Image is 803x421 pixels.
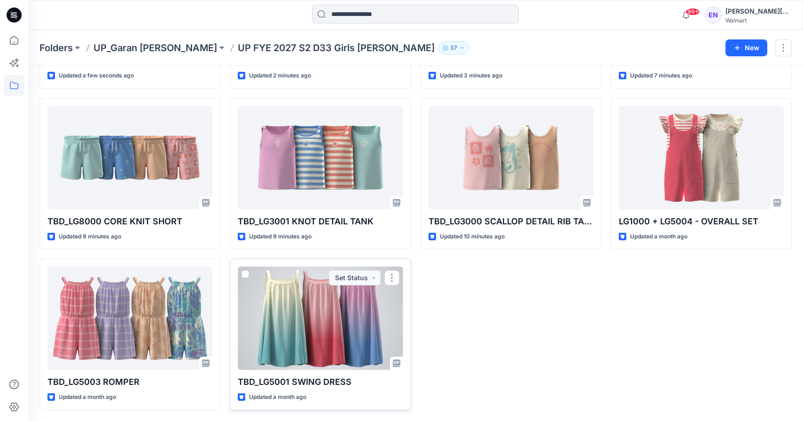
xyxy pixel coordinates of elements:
a: TBD_LG3001 KNOT DETAIL TANK [238,106,403,209]
a: TBD_LG5001 SWING DRESS [238,267,403,370]
p: Updated 2 minutes ago [249,71,311,81]
a: TBD_LG8000 CORE KNIT SHORT [47,106,212,209]
p: Updated a month ago [59,392,116,402]
p: TBD_LG5001 SWING DRESS [238,375,403,389]
p: LG1000 + LG5004 - OVERALL SET [619,215,784,228]
p: Updated 10 minutes ago [440,232,505,242]
div: Walmart [725,17,791,24]
p: Updated 7 minutes ago [630,71,692,81]
p: Updated 9 minutes ago [59,232,121,242]
p: UP FYE 2027 S2 D33 Girls [PERSON_NAME] [238,41,435,54]
p: Updated a month ago [249,392,306,402]
a: UP_Garan [PERSON_NAME] [94,41,217,54]
div: EN [705,7,722,23]
p: TBD_LG3000 SCALLOP DETAIL RIB TANK [429,215,593,228]
div: [PERSON_NAME][DATE] [725,6,791,17]
a: TBD_LG3000 SCALLOP DETAIL RIB TANK [429,106,593,209]
a: LG1000 + LG5004 - OVERALL SET [619,106,784,209]
p: Updated a month ago [630,232,687,242]
button: New [725,39,767,56]
span: 99+ [686,8,700,15]
p: TBD_LG5003 ROMPER [47,375,212,389]
p: TBD_LG8000 CORE KNIT SHORT [47,215,212,228]
button: 37 [438,41,469,54]
p: Updated a few seconds ago [59,71,134,81]
p: Updated 3 minutes ago [440,71,502,81]
p: TBD_LG3001 KNOT DETAIL TANK [238,215,403,228]
p: 37 [450,43,457,53]
p: Updated 9 minutes ago [249,232,312,242]
a: Folders [39,41,73,54]
a: TBD_LG5003 ROMPER [47,267,212,370]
